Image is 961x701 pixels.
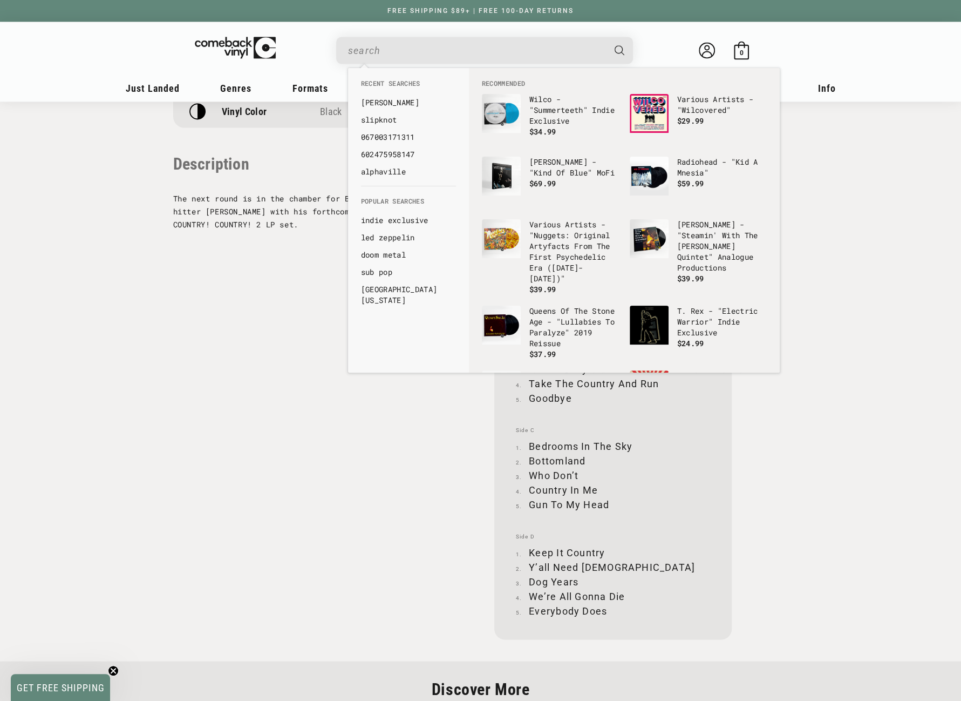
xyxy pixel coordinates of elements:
[529,306,619,349] p: Queens Of The Stone Age - "Lullabies To Paralyze" 2019 Reissue
[516,453,710,468] li: Bottomland
[516,603,710,618] li: Everybody Does
[677,338,704,348] span: $24.99
[361,250,456,260] a: doom metal
[11,674,110,701] div: GET FREE SHIPPINGClose teaser
[529,349,556,359] span: $37.99
[482,94,619,146] a: Wilco - "Summerteeth" Indie Exclusive Wilco - "Summerteeth" Indie Exclusive $34.99
[377,7,584,15] a: FREE SHIPPING $89+ | FREE 100-DAY RETURNS
[677,178,704,188] span: $59.99
[624,214,772,289] li: default_products: Miles Davis - "Steamin' With The Miles Davis Quintet" Analogue Productions
[348,186,469,314] div: Popular Searches
[516,376,710,390] li: Take The Country And Run
[677,219,767,273] p: [PERSON_NAME] - "Steamin' With The [PERSON_NAME] Quintet" Analogue Productions
[516,533,710,540] span: Side D
[516,589,710,603] li: We’re All Gonna Die
[17,682,105,693] span: GET FREE SHIPPING
[356,212,461,229] li: default_suggestions: indie exclusive
[356,94,461,111] li: recent_searches: Harry Nilsson
[356,146,461,163] li: recent_searches: 602475958147
[482,306,521,345] img: Queens Of The Stone Age - "Lullabies To Paralyze" 2019 Reissue
[677,306,767,338] p: T. Rex - "Electric Warrior" Indie Exclusive
[476,89,624,151] li: default_products: Wilco - "Summerteeth" Indie Exclusive
[361,149,456,160] a: 602475958147
[630,370,669,409] img: Incubus - "Light Grenades" Regular
[476,151,624,214] li: default_products: Miles Davis - "Kind Of Blue" MoFi
[516,439,710,453] li: Bedrooms In The Sky
[126,83,180,94] span: Just Landed
[476,79,772,89] li: Recommended
[529,370,619,381] p: The Beatles - "1"
[356,79,461,94] li: Recent Searches
[356,163,461,180] li: recent_searches: alphaville
[108,665,119,676] button: Close teaser
[361,166,456,177] a: alphaville
[356,129,461,146] li: recent_searches: 067003171311
[630,219,669,258] img: Miles Davis - "Steamin' With The Miles Davis Quintet" Analogue Productions
[361,114,456,125] a: slipknot
[361,132,456,143] a: 067003171311
[677,370,767,392] p: Incubus - "Light Grenades" Regular
[482,157,521,196] img: Miles Davis - "Kind Of Blue" MoFi
[482,370,521,409] img: The Beatles - "1"
[361,267,456,278] a: sub pop
[482,94,521,133] img: Wilco - "Summerteeth" Indie Exclusive
[356,246,461,264] li: default_suggestions: doom metal
[677,157,767,178] p: Radiohead - "Kid A Mnesia"
[476,300,624,365] li: default_products: Queens Of The Stone Age - "Lullabies To Paralyze" 2019 Reissue
[677,273,704,284] span: $39.99
[476,365,624,428] li: default_products: The Beatles - "1"
[677,94,767,116] p: Various Artists - "Wilcovered"
[630,306,669,345] img: T. Rex - "Electric Warrior" Indie Exclusive
[356,264,461,281] li: default_suggestions: sub pop
[630,94,669,133] img: Various Artists - "Wilcovered"
[356,281,461,309] li: default_suggestions: hotel california
[516,497,710,511] li: Gun To My Head
[529,178,556,188] span: $69.99
[469,68,780,373] div: Recommended
[516,545,710,560] li: Keep It Country
[516,390,710,405] li: Goodbye
[482,219,521,258] img: Various Artists - "Nuggets: Original Artyfacts From The First Psychedelic Era (1965-1968)"
[529,94,619,126] p: Wilco - "Summerteeth" Indie Exclusive
[292,83,328,94] span: Formats
[361,284,456,306] a: [GEOGRAPHIC_DATA][US_STATE]
[516,427,710,433] span: Side C
[529,219,619,284] p: Various Artists - "Nuggets: Original Artyfacts From The First Psychedelic Era ([DATE]-[DATE])"
[630,157,767,208] a: Radiohead - "Kid A Mnesia" Radiohead - "Kid A Mnesia" $59.99
[348,39,604,62] input: When autocomplete results are available use up and down arrows to review and enter to select
[516,482,710,497] li: Country In Me
[356,111,461,129] li: recent_searches: slipknot
[173,193,456,230] span: The next round is in the chamber for Big Loud Records heavy hitter [PERSON_NAME] with his forthco...
[624,89,772,151] li: default_products: Various Artists - "Wilcovered"
[516,468,710,482] li: Who Don’t
[630,94,767,146] a: Various Artists - "Wilcovered" Various Artists - "Wilcovered" $29.99
[476,214,624,300] li: default_products: Various Artists - "Nuggets: Original Artyfacts From The First Psychedelic Era (...
[173,154,467,173] p: Description
[605,37,634,64] button: Search
[529,126,556,137] span: $34.99
[529,157,619,178] p: [PERSON_NAME] - "Kind Of Blue" MoFi
[482,219,619,295] a: Various Artists - "Nuggets: Original Artyfacts From The First Psychedelic Era (1965-1968)" Variou...
[516,574,710,589] li: Dog Years
[630,219,767,284] a: Miles Davis - "Steamin' With The Miles Davis Quintet" Analogue Productions [PERSON_NAME] - "Steam...
[677,116,704,126] span: $29.99
[356,197,461,212] li: Popular Searches
[529,284,556,294] span: $39.99
[482,306,619,360] a: Queens Of The Stone Age - "Lullabies To Paralyze" 2019 Reissue Queens Of The Stone Age - "Lullabi...
[624,365,772,428] li: default_products: Incubus - "Light Grenades" Regular
[320,106,342,117] span: Black
[222,106,267,117] p: Vinyl Color
[220,83,251,94] span: Genres
[624,151,772,214] li: default_products: Radiohead - "Kid A Mnesia"
[630,370,767,422] a: Incubus - "Light Grenades" Regular Incubus - "Light Grenades" Regular
[630,306,767,358] a: T. Rex - "Electric Warrior" Indie Exclusive T. Rex - "Electric Warrior" Indie Exclusive $24.99
[630,157,669,196] img: Radiohead - "Kid A Mnesia"
[361,232,456,243] a: led zeppelin
[482,157,619,208] a: Miles Davis - "Kind Of Blue" MoFi [PERSON_NAME] - "Kind Of Blue" MoFi $69.99
[361,97,456,108] a: [PERSON_NAME]
[818,83,836,94] span: Info
[336,37,633,64] div: Search
[739,49,743,57] span: 0
[348,68,469,186] div: Recent Searches
[516,560,710,574] li: Y’all Need [DEMOGRAPHIC_DATA]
